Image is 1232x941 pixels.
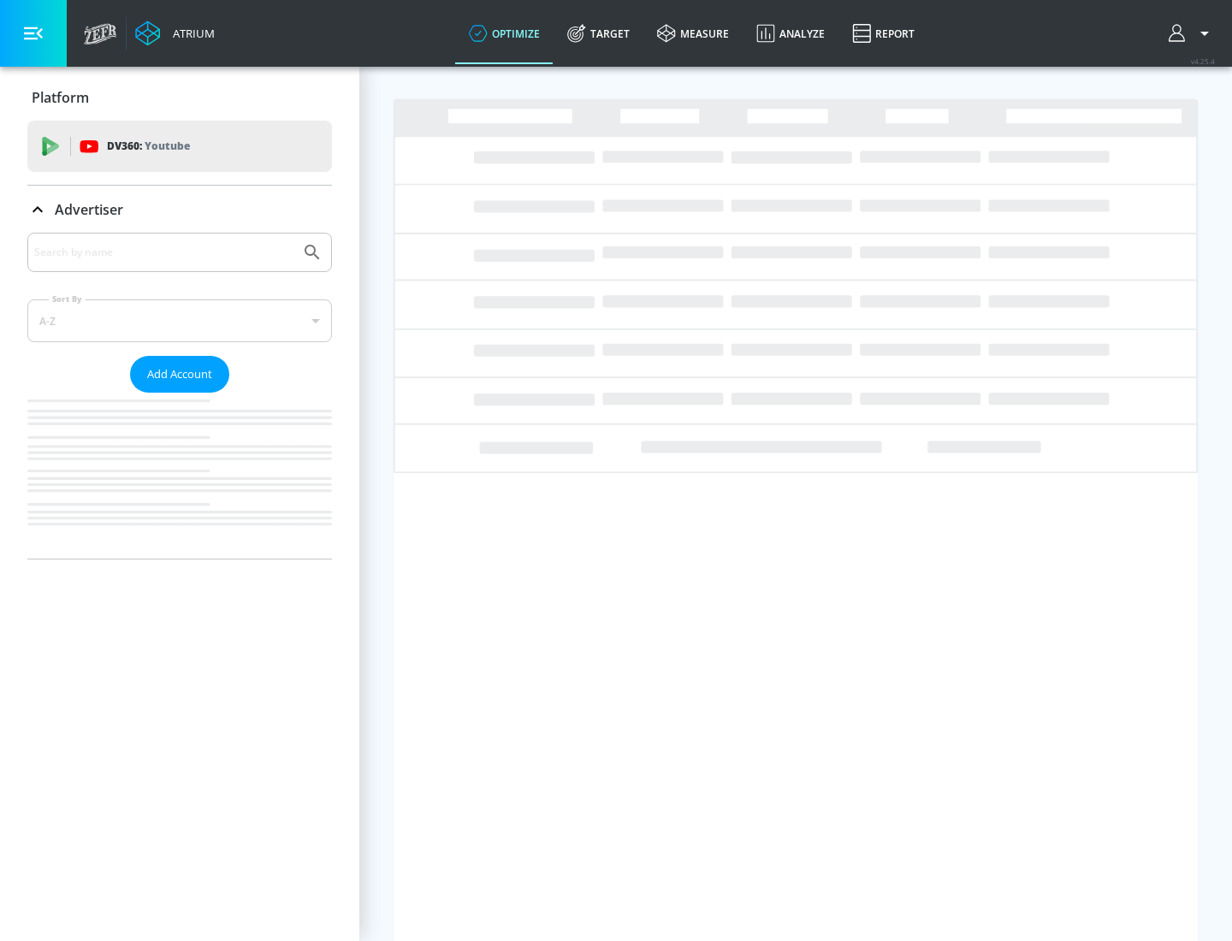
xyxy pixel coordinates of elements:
p: DV360: [107,137,190,156]
label: Sort By [49,293,86,305]
a: optimize [455,3,554,64]
div: DV360: Youtube [27,121,332,172]
span: v 4.25.4 [1191,56,1215,66]
nav: list of Advertiser [27,393,332,559]
button: Add Account [130,356,229,393]
div: Platform [27,74,332,121]
p: Advertiser [55,200,123,219]
a: Atrium [135,21,215,46]
input: Search by name [34,241,293,263]
a: Target [554,3,643,64]
div: Advertiser [27,186,332,234]
a: Analyze [743,3,838,64]
p: Platform [32,88,89,107]
div: A-Z [27,299,332,342]
p: Youtube [145,137,190,155]
span: Add Account [147,364,212,384]
div: Atrium [166,26,215,41]
div: Advertiser [27,233,332,559]
a: Report [838,3,928,64]
a: measure [643,3,743,64]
